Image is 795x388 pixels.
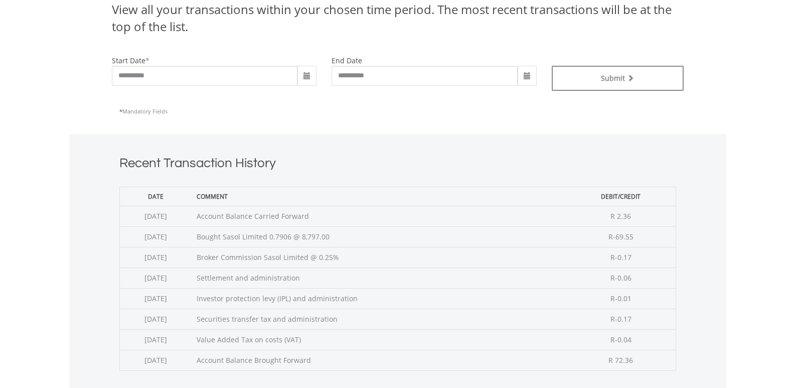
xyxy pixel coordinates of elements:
span: Mandatory Fields [119,107,168,115]
td: Account Balance Carried Forward [192,206,566,226]
button: Submit [552,66,684,91]
td: Investor protection levy (IPL) and administration [192,288,566,309]
th: Date [119,187,192,206]
th: Comment [192,187,566,206]
label: end date [332,56,362,65]
td: Value Added Tax on costs (VAT) [192,329,566,350]
span: R-0.04 [610,335,631,344]
td: [DATE] [119,226,192,247]
span: R-69.55 [608,232,633,241]
span: R-0.06 [610,273,631,283]
td: [DATE] [119,288,192,309]
div: View all your transactions within your chosen time period. The most recent transactions will be a... [112,1,684,36]
span: R-0.01 [610,294,631,303]
td: Bought Sasol Limited 0.7906 @ 8,797.00 [192,226,566,247]
td: Settlement and administration [192,268,566,288]
span: R-0.17 [610,252,631,262]
td: [DATE] [119,247,192,268]
td: [DATE] [119,206,192,226]
td: Securities transfer tax and administration [192,309,566,329]
td: Account Balance Brought Forward [192,350,566,370]
td: [DATE] [119,268,192,288]
td: [DATE] [119,309,192,329]
h1: Recent Transaction History [119,154,676,177]
span: R 72.36 [608,355,633,365]
td: [DATE] [119,350,192,370]
td: Broker Commission Sasol Limited @ 0.25% [192,247,566,268]
span: R-0.17 [610,314,631,324]
td: [DATE] [119,329,192,350]
th: Debit/Credit [566,187,676,206]
span: R 2.36 [610,211,631,221]
label: start date [112,56,145,65]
